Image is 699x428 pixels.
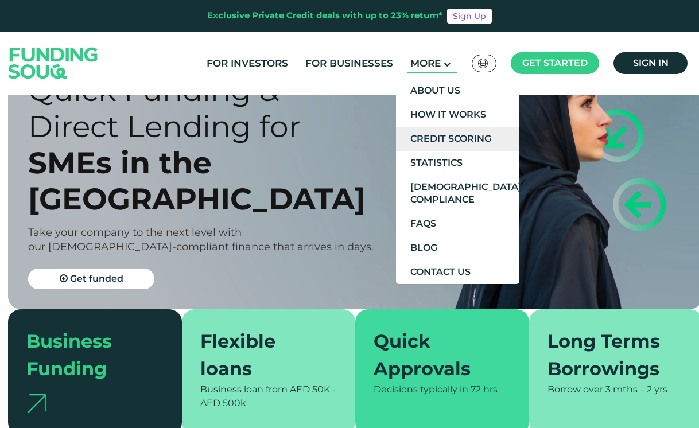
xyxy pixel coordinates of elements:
span: Take your company to the next level with our [DEMOGRAPHIC_DATA]-compliant finance that arrives in... [28,226,374,253]
a: Get funded [28,269,154,289]
a: Credit Scoring [396,127,519,151]
a: Statistics [396,151,519,175]
a: For Businesses [302,54,396,73]
img: arrow [26,394,46,413]
span: 72 hrs [471,384,498,395]
span: Sign in [633,57,669,68]
div: Business Funding [26,328,150,383]
a: FAQs [396,212,519,236]
div: Long Terms Borrowings [547,328,671,383]
a: For Investors [204,54,291,73]
div: Quick Funding & Direct Lending for [28,72,375,145]
a: Sign Up [447,9,492,24]
div: Quick Approvals [374,328,497,383]
a: About Us [396,79,519,103]
span: 3 mths – 2 yrs [605,384,667,395]
div: SMEs in the [GEOGRAPHIC_DATA] [28,145,375,217]
span: Decisions typically in [374,384,468,395]
img: SA Flag [478,59,488,68]
span: Borrow over [547,384,603,395]
a: Blog [396,236,519,260]
span: Get funded [70,273,123,284]
span: Business loan from [200,384,288,395]
a: Sign in [613,52,688,74]
a: How It Works [396,103,519,127]
span: More [410,57,441,69]
a: [DEMOGRAPHIC_DATA] Compliance [396,175,519,212]
span: Get started [522,57,588,68]
div: Exclusive Private Credit deals with up to 23% return* [207,9,442,22]
div: Flexible loans [200,328,324,383]
a: Contact Us [396,260,519,284]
